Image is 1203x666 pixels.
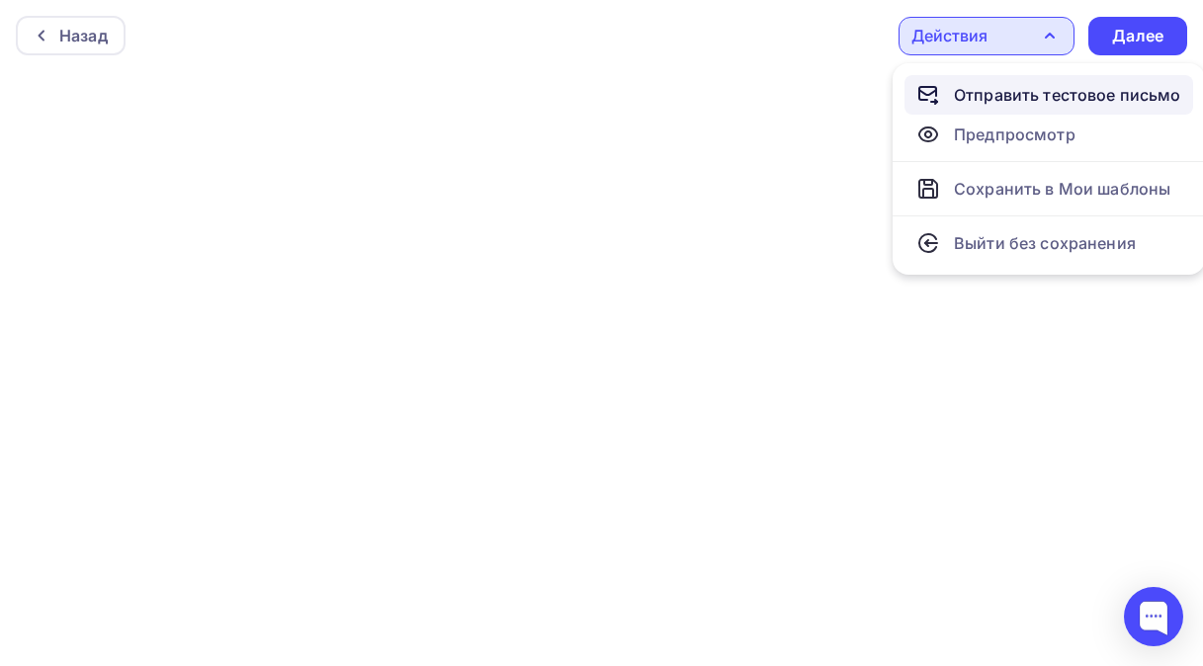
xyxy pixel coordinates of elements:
div: Отправить тестовое письмо [954,83,1181,107]
div: Действия [911,24,988,47]
div: Предпросмотр [954,123,1075,146]
div: Назад [59,24,108,47]
div: Выйти без сохранения [954,231,1136,255]
div: Далее [1112,25,1163,47]
button: Действия [899,17,1074,55]
div: Сохранить в Мои шаблоны [954,177,1170,201]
